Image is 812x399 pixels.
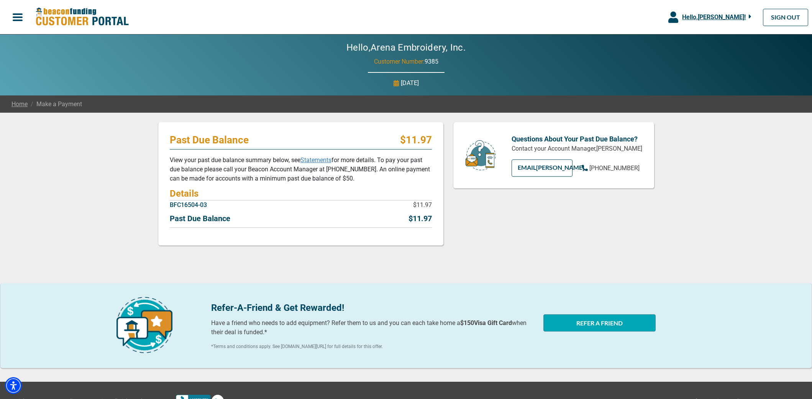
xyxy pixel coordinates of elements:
span: [PHONE_NUMBER] [589,164,640,172]
a: [PHONE_NUMBER] [582,164,640,173]
a: Statements [300,156,331,164]
p: Contact your Account Manager, [PERSON_NAME] [512,144,643,153]
span: 9385 [425,58,438,65]
img: refer-a-friend-icon.png [116,297,172,353]
p: Questions About Your Past Due Balance? [512,134,643,144]
span: Hello, [PERSON_NAME] ! [682,13,746,21]
p: Refer-A-Friend & Get Rewarded! [211,301,534,315]
p: $11.97 [408,213,432,224]
p: *Terms and conditions apply. See [DOMAIN_NAME][URL] for full details for this offer. [211,343,534,350]
b: $150 Visa Gift Card [460,319,512,327]
p: BFC16504-03 [170,200,207,210]
p: Have a friend who needs to add equipment? Refer them to us and you can each take home a when thei... [211,319,534,337]
p: Past Due Balance [170,213,230,224]
a: Home [11,100,28,109]
a: EMAIL[PERSON_NAME] [512,159,573,177]
img: customer-service.png [463,140,498,171]
p: View your past due balance summary below, see for more details. To pay your past due balance plea... [170,156,432,183]
h2: Hello, Arena Embroidery, Inc. [323,42,489,53]
p: Past Due Balance [170,134,249,146]
p: $11.97 [413,200,432,210]
p: $11.97 [400,134,432,146]
button: REFER A FRIEND [543,314,656,332]
span: Make a Payment [28,100,82,109]
div: Accessibility Menu [5,377,22,394]
p: [DATE] [401,79,419,88]
img: Beacon Funding Customer Portal Logo [35,7,129,27]
span: Customer Number: [374,58,425,65]
h4: Details [170,187,432,200]
a: SIGN OUT [763,9,808,26]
